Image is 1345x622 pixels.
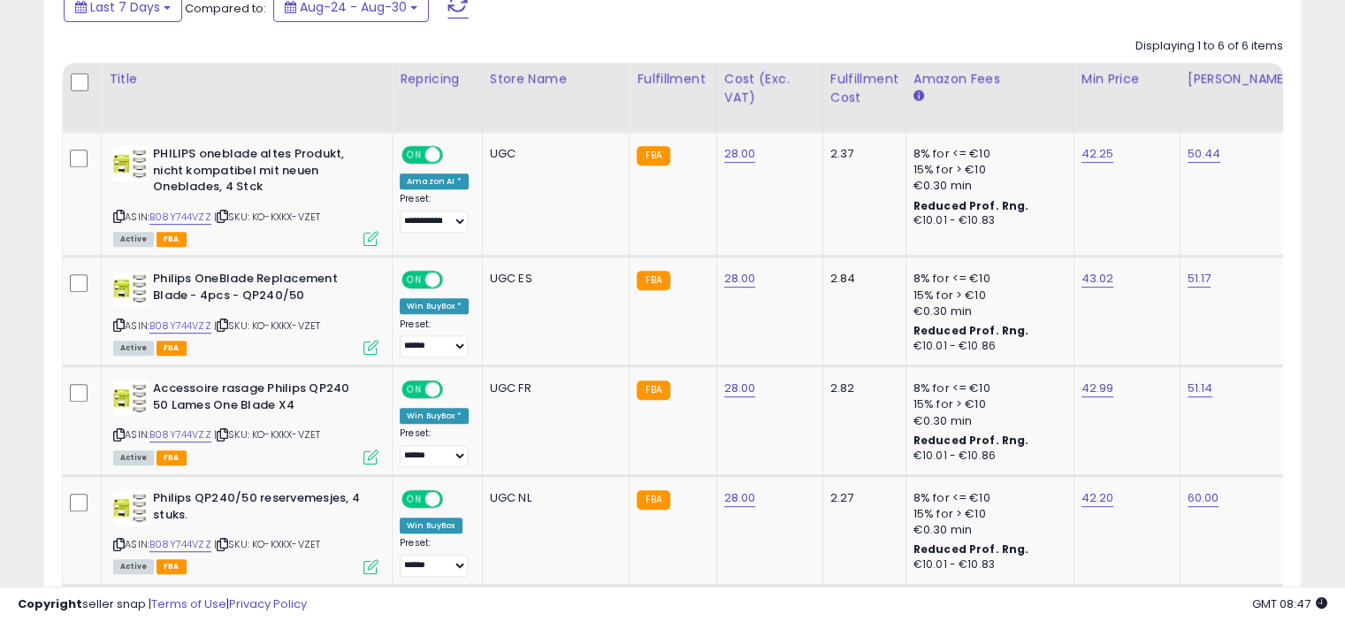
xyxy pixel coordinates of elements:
[724,489,756,507] a: 28.00
[637,70,708,88] div: Fulfillment
[153,490,368,527] b: Philips QP240/50 reservemesjes, 4 stuks.
[440,382,469,397] span: OFF
[1081,489,1114,507] a: 42.20
[913,506,1060,522] div: 15% for > €10
[913,271,1060,287] div: 8% for <= €10
[400,298,469,314] div: Win BuyBox *
[113,559,154,574] span: All listings currently available for purchase on Amazon
[113,490,378,572] div: ASIN:
[229,595,307,612] a: Privacy Policy
[637,146,669,165] small: FBA
[113,380,378,463] div: ASIN:
[1081,70,1173,88] div: Min Price
[1188,380,1213,397] a: 51.14
[913,490,1060,506] div: 8% for <= €10
[913,449,1060,464] div: €10.01 - €10.86
[403,492,425,507] span: ON
[113,146,378,244] div: ASIN:
[913,557,1060,572] div: €10.01 - €10.83
[113,271,378,353] div: ASIN:
[400,319,469,358] div: Preset:
[113,450,154,465] span: All listings currently available for purchase on Amazon
[400,427,469,467] div: Preset:
[113,271,149,306] img: 41L-ATs1n+L._SL40_.jpg
[440,492,469,507] span: OFF
[1188,270,1211,288] a: 51.17
[913,178,1060,194] div: €0.30 min
[214,427,320,442] span: | SKU: KO-KXKX-VZET
[400,70,475,88] div: Repricing
[1081,380,1114,397] a: 42.99
[157,450,187,465] span: FBA
[157,341,187,356] span: FBA
[913,380,1060,396] div: 8% for <= €10
[1135,38,1283,55] div: Displaying 1 to 6 of 6 items
[400,408,469,424] div: Win BuyBox *
[490,70,623,88] div: Store Name
[214,319,320,333] span: | SKU: KO-KXKX-VZET
[913,198,1029,213] b: Reduced Prof. Rng.
[113,380,149,416] img: 41L-ATs1n+L._SL40_.jpg
[214,210,320,224] span: | SKU: KO-KXKX-VZET
[913,541,1029,557] b: Reduced Prof. Rng.
[109,70,385,88] div: Title
[149,427,211,442] a: B08Y744VZZ
[724,70,815,107] div: Cost (Exc. VAT)
[400,173,469,189] div: Amazon AI *
[113,232,154,247] span: All listings currently available for purchase on Amazon
[637,380,669,400] small: FBA
[913,213,1060,228] div: €10.01 - €10.83
[149,537,211,552] a: B08Y744VZZ
[113,341,154,356] span: All listings currently available for purchase on Amazon
[830,70,898,107] div: Fulfillment Cost
[913,88,924,104] small: Amazon Fees.
[149,210,211,225] a: B08Y744VZZ
[400,193,469,233] div: Preset:
[490,271,616,287] div: UGC ES
[1188,145,1221,163] a: 50.44
[18,596,307,613] div: seller snap | |
[913,396,1060,412] div: 15% for > €10
[830,380,892,396] div: 2.82
[153,146,368,200] b: PHILIPS oneblade altes Produkt, nicht kompatibel mit neuen Oneblades, 4 Stck
[400,518,462,534] div: Win BuyBox
[830,490,892,506] div: 2.27
[724,380,756,397] a: 28.00
[403,273,425,288] span: ON
[1252,595,1327,612] span: 2025-09-7 08:47 GMT
[1188,489,1219,507] a: 60.00
[1081,270,1114,288] a: 43.02
[151,595,226,612] a: Terms of Use
[403,382,425,397] span: ON
[913,323,1029,338] b: Reduced Prof. Rng.
[490,380,616,396] div: UGC FR
[440,148,469,163] span: OFF
[724,270,756,288] a: 28.00
[913,522,1060,538] div: €0.30 min
[400,537,469,577] div: Preset:
[440,273,469,288] span: OFF
[913,339,1060,354] div: €10.01 - €10.86
[18,595,82,612] strong: Copyright
[724,145,756,163] a: 28.00
[153,271,368,308] b: Philips OneBlade Replacement Blade - 4pcs - QP240/50
[490,490,616,506] div: UGC NL
[214,537,320,551] span: | SKU: KO-KXKX-VZET
[149,319,211,334] a: B08Y744VZZ
[113,146,149,181] img: 41L-ATs1n+L._SL40_.jpg
[913,162,1060,178] div: 15% for > €10
[637,490,669,510] small: FBA
[637,271,669,290] small: FBA
[913,413,1060,429] div: €0.30 min
[157,559,187,574] span: FBA
[490,146,616,162] div: UGC
[157,232,187,247] span: FBA
[1081,145,1114,163] a: 42.25
[153,380,368,418] b: Accessoire rasage Philips QP240 50 Lames One Blade X4
[403,148,425,163] span: ON
[1188,70,1293,88] div: [PERSON_NAME]
[913,70,1066,88] div: Amazon Fees
[113,490,149,526] img: 41L-ATs1n+L._SL40_.jpg
[913,303,1060,319] div: €0.30 min
[830,271,892,287] div: 2.84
